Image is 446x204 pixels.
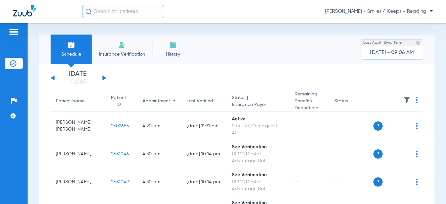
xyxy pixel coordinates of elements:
div: Appointment [143,98,170,105]
div: Last Verified [187,98,213,105]
li: [DATE] [59,71,98,85]
th: Status | [227,91,289,112]
span: P [373,121,383,131]
div: Patient Name [56,98,100,105]
td: 4:30 AM [137,168,181,196]
img: last sync help info [416,40,420,45]
iframe: Chat Widget [413,172,446,204]
div: Patient Name [56,98,85,105]
span: -- [295,124,300,128]
span: 2581049 [111,180,129,184]
span: Last Appt. Sync Time: [363,39,403,46]
td: -- [329,140,373,168]
img: hamburger-icon [9,28,19,36]
img: group-dot-blue.svg [416,97,418,103]
div: See Verification [232,144,284,151]
span: [PERSON_NAME] - Smiles 4 Keeps - Reading [325,8,433,15]
span: -- [295,180,300,184]
td: -- [329,112,373,140]
td: [DATE] 11:31 PM [181,112,227,140]
img: History [169,41,177,49]
span: Insurance Verification [97,51,147,58]
input: Search for patients [82,5,164,18]
th: Status [329,91,373,112]
img: Manual Insurance Verification [118,41,126,49]
div: Last Verified [187,98,221,105]
span: 2581046 [111,152,129,156]
div: UPMC Dental Advantage Bot [232,151,284,165]
a: [DATE] [59,79,98,85]
span: P [373,177,383,187]
td: [PERSON_NAME] [51,140,106,168]
div: Patient ID [111,94,132,108]
div: See Verification [232,172,284,179]
div: Appointment [143,98,176,105]
td: 4:30 AM [137,140,181,168]
span: Schedule [56,51,87,58]
img: Search Icon [85,9,91,14]
img: Schedule [67,41,75,49]
span: [DATE] - 09:06 AM [370,49,414,56]
img: group-dot-blue.svg [416,151,418,157]
td: [DATE] 10:14 PM [181,140,227,168]
span: Deductible [295,105,324,112]
span: Insurance Payer [232,101,284,108]
td: -- [329,168,373,196]
img: Zuub Logo [13,5,36,16]
span: -- [295,152,300,156]
td: [PERSON_NAME] [51,168,106,196]
span: 2602655 [111,124,129,128]
img: group-dot-blue.svg [416,123,418,129]
td: [DATE] 10:14 PM [181,168,227,196]
div: UPMC Dental Advantage Bot [232,179,284,192]
div: Patient ID [111,94,126,108]
div: Active [232,116,284,123]
span: P [373,149,383,159]
th: Remaining Benefits | [289,91,329,112]
span: History [157,51,189,58]
td: [PERSON_NAME] [PERSON_NAME] [51,112,106,140]
td: 4:20 AM [137,112,181,140]
div: Sun Life/Dentaquest - AI [232,123,284,137]
img: filter.svg [404,97,410,103]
